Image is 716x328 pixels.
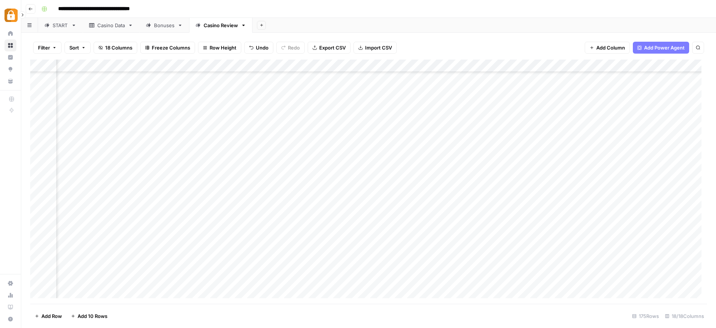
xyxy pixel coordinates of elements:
[198,42,241,54] button: Row Height
[4,51,16,63] a: Insights
[210,44,236,51] span: Row Height
[33,42,62,54] button: Filter
[4,301,16,313] a: Learning Hub
[4,75,16,87] a: Your Data
[629,310,662,322] div: 175 Rows
[41,312,62,320] span: Add Row
[53,22,68,29] div: START
[139,18,189,33] a: Bonuses
[244,42,273,54] button: Undo
[152,44,190,51] span: Freeze Columns
[288,44,300,51] span: Redo
[276,42,305,54] button: Redo
[4,289,16,301] a: Usage
[30,310,66,322] button: Add Row
[105,44,132,51] span: 18 Columns
[97,22,125,29] div: Casino Data
[365,44,392,51] span: Import CSV
[662,310,707,322] div: 18/18 Columns
[204,22,238,29] div: Casino Review
[644,44,685,51] span: Add Power Agent
[354,42,397,54] button: Import CSV
[596,44,625,51] span: Add Column
[83,18,139,33] a: Casino Data
[256,44,268,51] span: Undo
[4,277,16,289] a: Settings
[4,28,16,39] a: Home
[4,6,16,25] button: Workspace: Adzz
[154,22,175,29] div: Bonuses
[140,42,195,54] button: Freeze Columns
[189,18,252,33] a: Casino Review
[66,310,112,322] button: Add 10 Rows
[308,42,351,54] button: Export CSV
[38,44,50,51] span: Filter
[38,18,83,33] a: START
[94,42,137,54] button: 18 Columns
[4,39,16,51] a: Browse
[4,63,16,75] a: Opportunities
[633,42,689,54] button: Add Power Agent
[4,9,18,22] img: Adzz Logo
[69,44,79,51] span: Sort
[4,313,16,325] button: Help + Support
[585,42,630,54] button: Add Column
[319,44,346,51] span: Export CSV
[78,312,107,320] span: Add 10 Rows
[65,42,91,54] button: Sort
